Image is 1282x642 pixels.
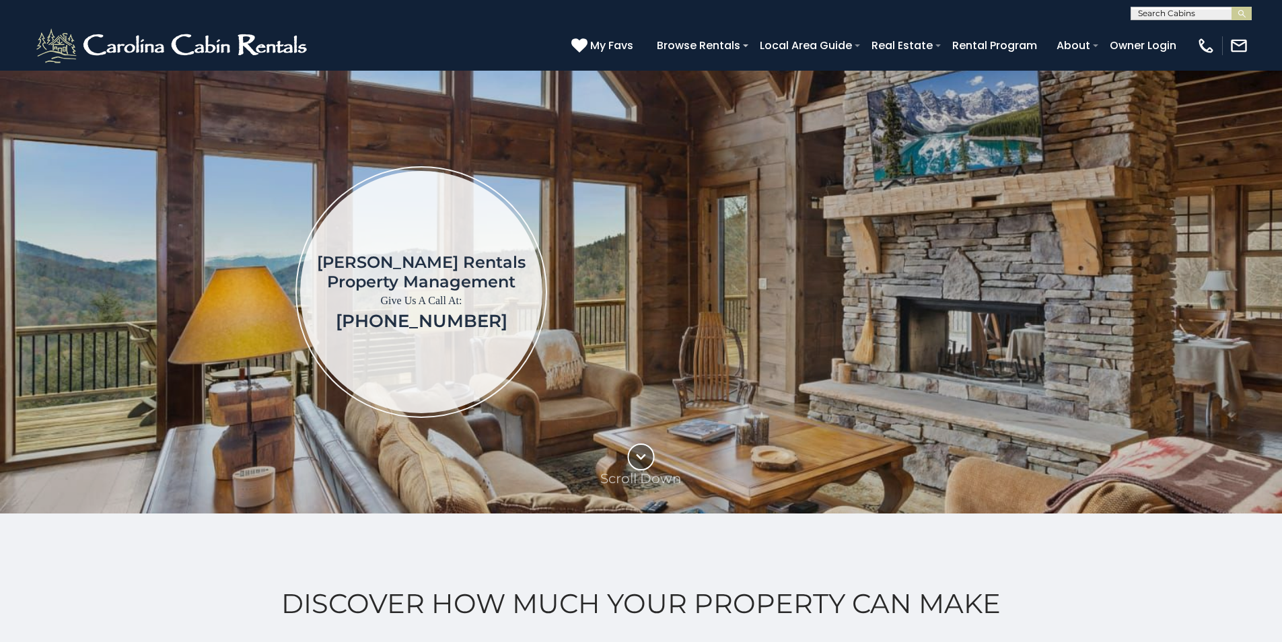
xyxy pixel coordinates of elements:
p: Give Us A Call At: [317,291,526,310]
a: About [1050,34,1097,57]
span: My Favs [590,37,633,54]
a: [PHONE_NUMBER] [336,310,507,332]
p: Scroll Down [600,470,682,487]
a: Browse Rentals [650,34,747,57]
h1: [PERSON_NAME] Rentals Property Management [317,252,526,291]
a: Real Estate [865,34,939,57]
h2: Discover How Much Your Property Can Make [34,588,1248,619]
iframe: New Contact Form [764,110,1203,473]
img: phone-regular-white.png [1197,36,1215,55]
a: Owner Login [1103,34,1183,57]
a: Rental Program [946,34,1044,57]
img: mail-regular-white.png [1230,36,1248,55]
a: Local Area Guide [753,34,859,57]
a: My Favs [571,37,637,55]
img: White-1-2.png [34,26,313,66]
